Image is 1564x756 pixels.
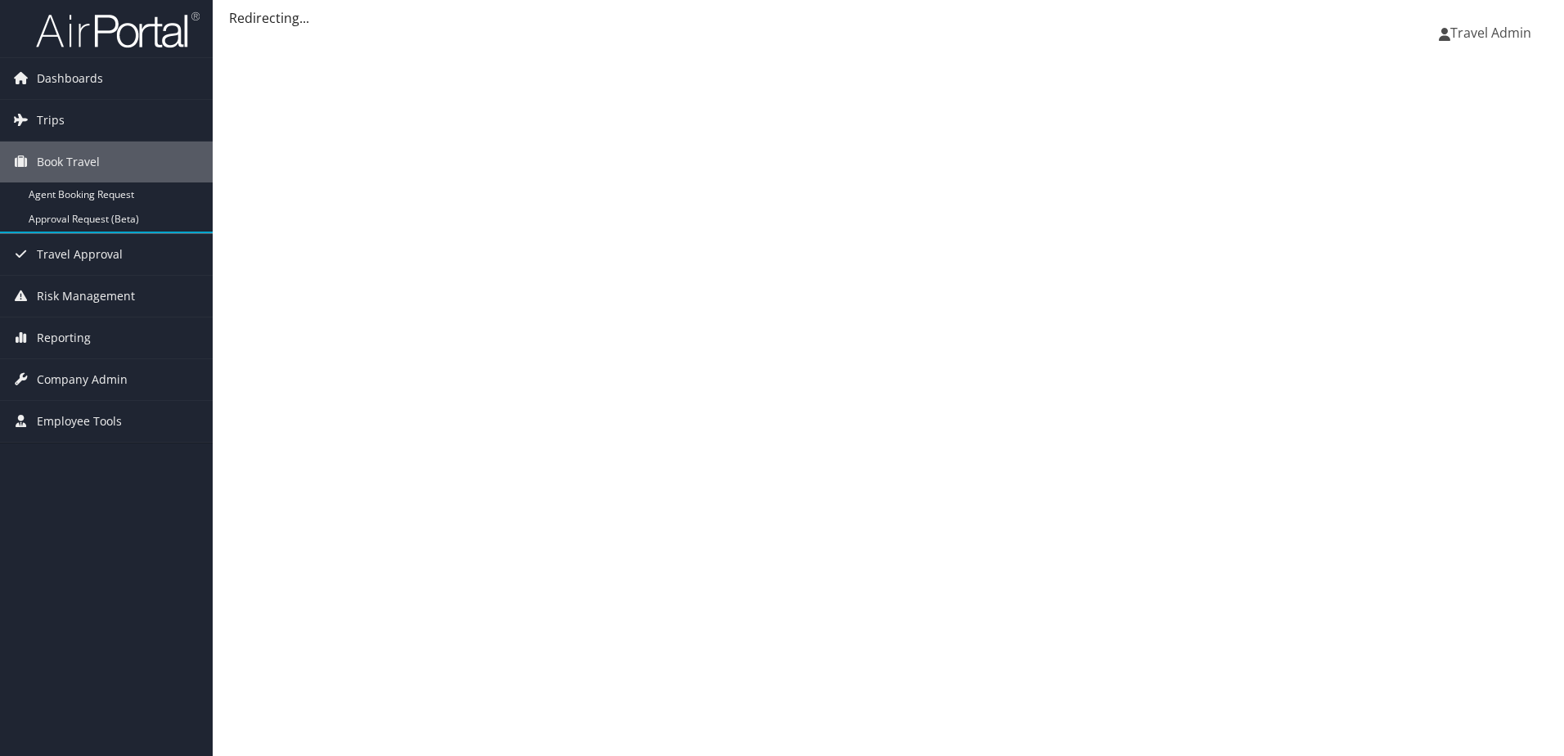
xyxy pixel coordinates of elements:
span: Company Admin [37,359,128,400]
span: Trips [37,100,65,141]
span: Dashboards [37,58,103,99]
img: airportal-logo.png [36,11,200,49]
span: Employee Tools [37,401,122,442]
span: Travel Admin [1450,24,1531,42]
span: Book Travel [37,142,100,182]
span: Risk Management [37,276,135,317]
span: Travel Approval [37,234,123,275]
div: Redirecting... [229,8,1548,28]
a: Travel Admin [1439,8,1548,57]
span: Reporting [37,317,91,358]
